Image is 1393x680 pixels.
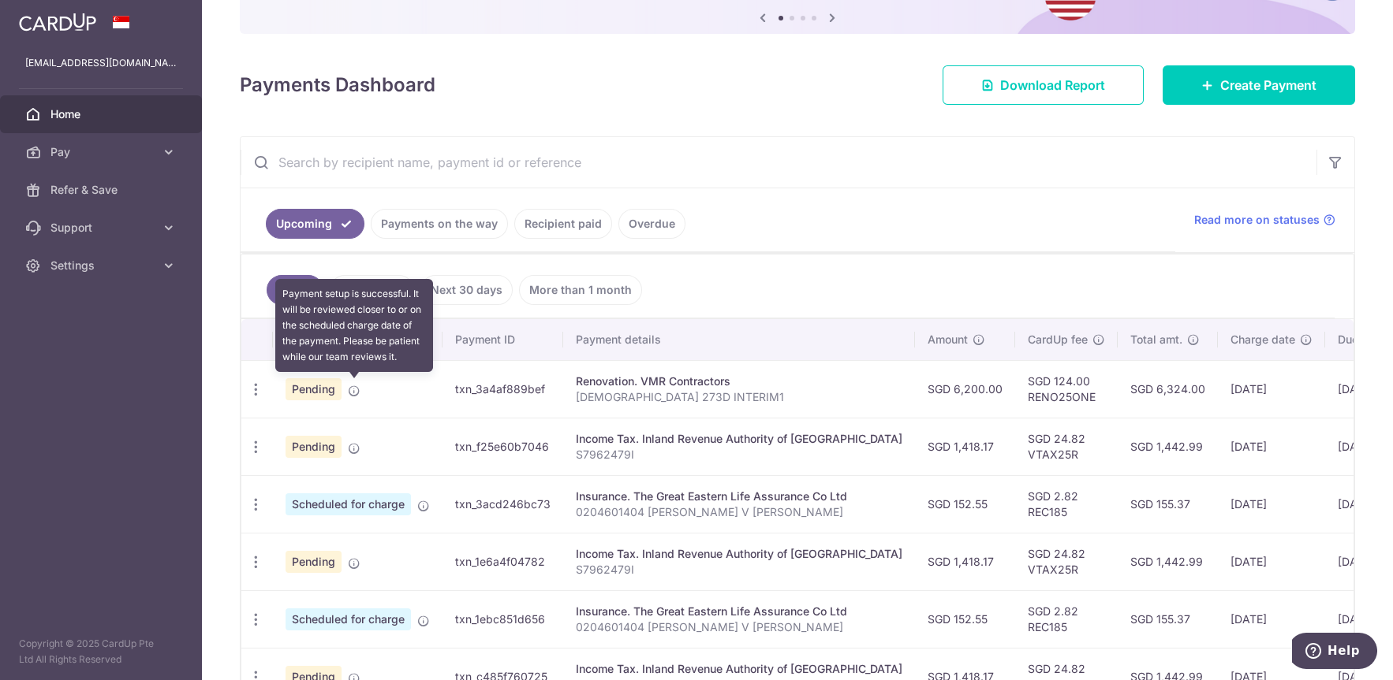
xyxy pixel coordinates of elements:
span: Support [50,220,155,236]
span: Scheduled for charge [286,493,411,515]
td: [DATE] [1218,418,1325,475]
td: SGD 1,418.17 [915,418,1015,475]
span: Download Report [1000,76,1105,95]
td: SGD 24.82 VTAX25R [1015,418,1118,475]
td: SGD 6,324.00 [1118,360,1218,418]
a: Next 30 days [420,275,513,305]
p: S7962479I [576,562,902,578]
span: Settings [50,258,155,273]
span: Pending [286,436,342,458]
h4: Payments Dashboard [240,71,435,99]
a: Create Payment [1163,65,1355,105]
div: Income Tax. Inland Revenue Authority of [GEOGRAPHIC_DATA] [576,546,902,562]
span: Due date [1338,332,1385,347]
td: [DATE] [1218,360,1325,418]
td: [DATE] [1218,533,1325,590]
a: Payments on the way [371,209,508,239]
td: txn_3acd246bc73 [443,475,563,533]
span: CardUp fee [1028,332,1088,347]
div: Income Tax. Inland Revenue Authority of [GEOGRAPHIC_DATA] [576,431,902,447]
td: SGD 152.55 [915,475,1015,533]
span: Create Payment [1220,76,1316,95]
img: CardUp [19,13,96,32]
td: SGD 2.82 REC185 [1015,475,1118,533]
td: txn_1ebc851d656 [443,590,563,648]
th: Payment details [563,319,915,360]
td: SGD 2.82 REC185 [1015,590,1118,648]
a: All [267,275,323,305]
div: Insurance. The Great Eastern Life Assurance Co Ltd [576,604,902,619]
p: [EMAIL_ADDRESS][DOMAIN_NAME] [25,55,177,71]
iframe: Opens a widget where you can find more information [1292,633,1377,672]
td: SGD 6,200.00 [915,360,1015,418]
th: Payment ID [443,319,563,360]
a: Recipient paid [514,209,612,239]
a: Overdue [618,209,685,239]
span: Amount [928,332,968,347]
span: Refer & Save [50,182,155,198]
div: Insurance. The Great Eastern Life Assurance Co Ltd [576,489,902,504]
span: Total amt. [1130,332,1182,347]
a: Download Report [943,65,1144,105]
td: SGD 124.00 RENO25ONE [1015,360,1118,418]
input: Search by recipient name, payment id or reference [241,137,1316,188]
a: More than 1 month [519,275,642,305]
div: Payment setup is successful. It will be reviewed closer to or on the scheduled charge date of the... [275,279,433,372]
span: Read more on statuses [1194,212,1320,228]
td: [DATE] [1218,590,1325,648]
div: Renovation. VMR Contractors [576,373,902,389]
td: txn_f25e60b7046 [443,418,563,475]
td: SGD 155.37 [1118,590,1218,648]
p: 0204601404 [PERSON_NAME] V [PERSON_NAME] [576,619,902,635]
td: SGD 1,442.99 [1118,533,1218,590]
p: S7962479I [576,447,902,463]
td: SGD 1,418.17 [915,533,1015,590]
span: Scheduled for charge [286,608,411,630]
td: txn_1e6a4f04782 [443,533,563,590]
a: Read more on statuses [1194,212,1335,228]
td: SGD 24.82 VTAX25R [1015,533,1118,590]
td: txn_3a4af889bef [443,360,563,418]
td: SGD 152.55 [915,590,1015,648]
p: [DEMOGRAPHIC_DATA] 273D INTERIM1 [576,389,902,405]
span: Pending [286,378,342,400]
div: Income Tax. Inland Revenue Authority of [GEOGRAPHIC_DATA] [576,661,902,677]
span: Charge date [1231,332,1295,347]
td: SGD 155.37 [1118,475,1218,533]
span: Pending [286,551,342,573]
span: Home [50,106,155,122]
td: [DATE] [1218,475,1325,533]
p: 0204601404 [PERSON_NAME] V [PERSON_NAME] [576,504,902,520]
td: SGD 1,442.99 [1118,418,1218,475]
span: Pay [50,144,155,160]
a: Upcoming [266,209,364,239]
